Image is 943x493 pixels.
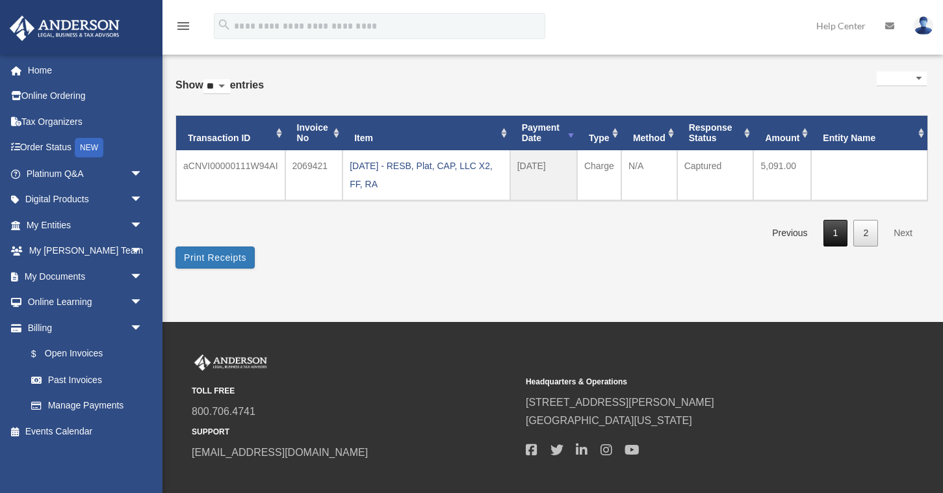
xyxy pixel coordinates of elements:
[914,16,933,35] img: User Pic
[753,150,811,200] td: 5,091.00
[9,135,162,161] a: Order StatusNEW
[9,238,162,264] a: My [PERSON_NAME] Teamarrow_drop_down
[175,23,191,34] a: menu
[350,157,502,193] div: [DATE] - RESB, Plat, CAP, LLC X2, FF, RA
[823,220,848,246] a: 1
[175,18,191,34] i: menu
[192,406,255,417] a: 800.706.4741
[577,116,621,151] th: Type: activate to sort column ascending
[75,138,103,157] div: NEW
[175,246,255,269] button: Print Receipts
[285,116,343,151] th: Invoice No: activate to sort column ascending
[510,150,577,200] td: [DATE]
[342,116,510,151] th: Item: activate to sort column ascending
[192,384,517,398] small: TOLL FREE
[176,150,285,200] td: aCNVI00000111W94AI
[18,367,156,393] a: Past Invoices
[9,418,162,444] a: Events Calendar
[130,238,156,265] span: arrow_drop_down
[175,76,264,107] label: Show entries
[753,116,811,151] th: Amount: activate to sort column ascending
[9,83,162,109] a: Online Ordering
[38,346,45,362] span: $
[192,354,270,371] img: Anderson Advisors Platinum Portal
[176,116,285,151] th: Transaction ID: activate to sort column ascending
[192,447,368,458] a: [EMAIL_ADDRESS][DOMAIN_NAME]
[130,289,156,316] span: arrow_drop_down
[526,375,851,389] small: Headquarters & Operations
[9,212,162,238] a: My Entitiesarrow_drop_down
[9,161,162,187] a: Platinum Q&Aarrow_drop_down
[130,212,156,239] span: arrow_drop_down
[18,393,162,419] a: Manage Payments
[130,161,156,187] span: arrow_drop_down
[9,263,162,289] a: My Documentsarrow_drop_down
[9,315,162,341] a: Billingarrow_drop_down
[9,289,162,315] a: Online Learningarrow_drop_down
[577,150,621,200] td: Charge
[203,79,230,94] select: Showentries
[811,116,927,151] th: Entity Name: activate to sort column ascending
[621,150,677,200] td: N/A
[18,341,162,367] a: $Open Invoices
[526,415,692,426] a: [GEOGRAPHIC_DATA][US_STATE]
[9,57,162,83] a: Home
[217,18,231,32] i: search
[526,397,714,408] a: [STREET_ADDRESS][PERSON_NAME]
[677,150,754,200] td: Captured
[9,109,162,135] a: Tax Organizers
[285,150,343,200] td: 2069421
[130,187,156,213] span: arrow_drop_down
[130,315,156,341] span: arrow_drop_down
[192,425,517,439] small: SUPPORT
[9,187,162,213] a: Digital Productsarrow_drop_down
[677,116,754,151] th: Response Status: activate to sort column ascending
[884,220,922,246] a: Next
[130,263,156,290] span: arrow_drop_down
[762,220,817,246] a: Previous
[510,116,577,151] th: Payment Date: activate to sort column ascending
[621,116,677,151] th: Method: activate to sort column ascending
[6,16,123,41] img: Anderson Advisors Platinum Portal
[853,220,878,246] a: 2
